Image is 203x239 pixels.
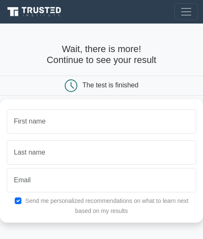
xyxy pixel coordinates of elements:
input: First name [7,109,196,134]
input: Email [7,168,196,192]
button: Toggle navigation [174,3,198,20]
input: Last name [7,140,196,165]
label: Send me personalized recommendations on what to learn next based on my results [25,197,188,214]
div: The test is finished [82,82,138,89]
